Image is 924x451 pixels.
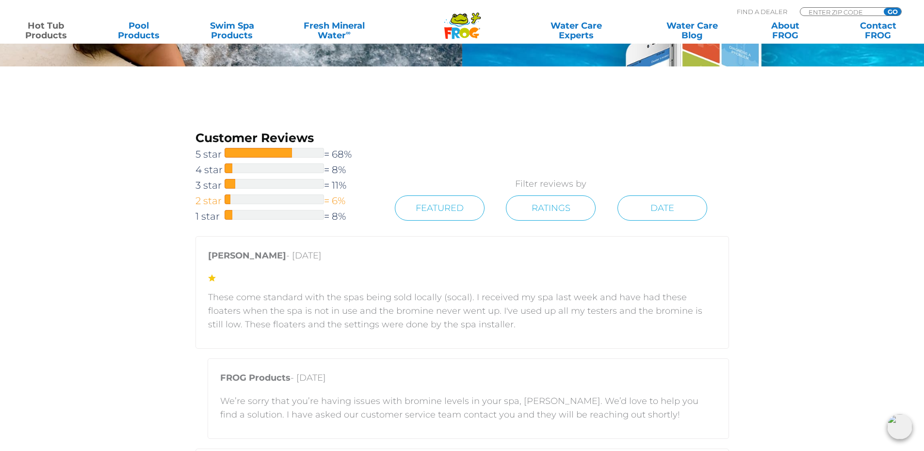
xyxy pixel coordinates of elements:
a: Swim SpaProducts [196,21,268,40]
p: - [DATE] [220,371,716,389]
a: AboutFROG [749,21,821,40]
a: PoolProducts [103,21,175,40]
h3: Customer Reviews [195,129,373,146]
sup: ∞ [346,29,351,36]
span: 4 star [195,162,225,177]
p: These come standard with the spas being sold locally (socal). I received my spa last week and hav... [208,290,716,331]
a: Fresh MineralWater∞ [289,21,379,40]
a: 2 star= 6% [195,193,373,209]
a: 5 star= 68% [195,146,373,162]
strong: [PERSON_NAME] [208,250,286,261]
a: 3 star= 11% [195,177,373,193]
span: 5 star [195,146,225,162]
a: Ratings [506,195,596,221]
a: Featured [395,195,485,221]
a: Hot TubProducts [10,21,82,40]
span: 2 star [195,193,225,209]
a: Water CareBlog [656,21,728,40]
p: Filter reviews by [373,177,729,191]
a: 4 star= 8% [195,162,373,177]
a: Date [617,195,707,221]
p: Find A Dealer [737,7,787,16]
a: ContactFROG [842,21,914,40]
a: Water CareExperts [518,21,635,40]
input: GO [884,8,901,16]
strong: FROG Products [220,372,291,383]
p: - [DATE] [208,249,716,267]
a: 1 star= 8% [195,209,373,224]
img: openIcon [887,414,912,439]
input: Zip Code Form [808,8,873,16]
p: We’re sorry that you’re having issues with bromine levels in your spa, [PERSON_NAME]. We’d love t... [220,394,716,421]
span: 3 star [195,177,225,193]
span: 1 star [195,209,225,224]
